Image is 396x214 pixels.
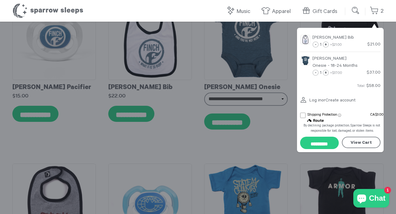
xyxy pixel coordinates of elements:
h1: Sparrow Sleeps [12,3,84,19]
a: Gift Cards [302,5,340,18]
a: Apparel [261,5,294,18]
span: $58.00 [366,84,381,89]
span: 1 [320,43,321,48]
span: × [330,71,342,75]
input: Submit [350,4,362,17]
a: + [323,41,329,48]
span: × [330,43,342,47]
a: Log in [300,94,321,108]
inbox-online-store-chat: Shopify online store chat [351,189,391,209]
a: Create account [325,98,355,103]
a: - [312,70,319,76]
a: - [312,41,319,48]
div: route shipping protection selector element [300,109,384,137]
a: + [323,70,329,76]
a: [PERSON_NAME] Onesie - 18-24 Months [312,55,381,70]
a: Music [226,5,253,18]
span: $37.00 [332,71,342,75]
span: Learn more [338,113,341,117]
span: 1 [320,71,321,76]
a: [PERSON_NAME] Bib [312,34,381,41]
div: or [300,93,384,109]
span: [PERSON_NAME] Onesie - 18-24 Months [312,57,358,68]
span: Total: [357,84,365,88]
a: View Cart [342,137,381,148]
div: $21.00 [367,41,381,48]
div: CA$3.00 [370,113,384,118]
div: $37.00 [367,70,381,76]
span: [PERSON_NAME] Bib [312,36,354,41]
input: Checkout with Shipping Protection included for an additional fee as listed above [300,137,339,149]
a: 2 [370,5,384,18]
span: $21.00 [332,43,342,47]
span: Shipping Protection [308,113,337,117]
